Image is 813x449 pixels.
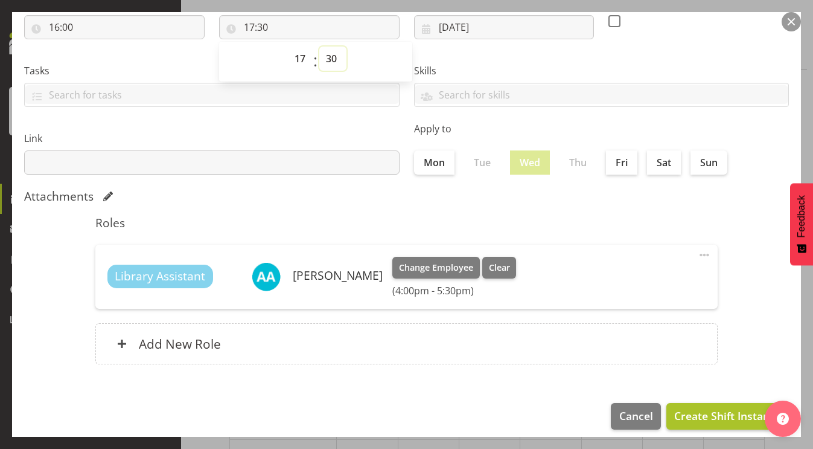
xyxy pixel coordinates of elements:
h5: Attachments [24,189,94,204]
label: Fri [606,150,637,175]
img: help-xxl-2.png [777,413,789,425]
input: Search for tasks [25,85,399,104]
span: Cancel [619,408,653,424]
input: Search for skills [415,85,789,104]
label: Tasks [24,63,400,78]
span: Feedback [796,195,807,237]
span: Change Employee [399,261,473,274]
label: Sat [647,150,681,175]
img: amanda-ackroyd10293.jpg [252,262,281,291]
input: Click to select... [414,15,595,39]
label: Wed [510,150,550,175]
h6: [PERSON_NAME] [293,269,383,282]
span: Library Assistant [115,268,205,285]
span: Create Shift Instance [674,408,781,424]
h6: Add New Role [139,336,221,352]
button: Change Employee [392,257,480,279]
button: Cancel [611,403,660,430]
label: Skills [414,63,789,78]
h6: (4:00pm - 5:30pm) [392,285,516,297]
span: : [313,47,317,77]
label: Mon [414,150,454,175]
label: Apply to [414,121,789,136]
label: Tue [464,150,500,175]
label: Link [24,131,400,146]
span: Clear [489,261,510,274]
label: Sun [690,150,727,175]
button: Clear [482,257,517,279]
label: Thu [560,150,596,175]
button: Feedback - Show survey [790,183,813,265]
input: Click to select... [219,15,400,39]
input: Click to select... [24,15,205,39]
button: Create Shift Instance [666,403,789,430]
h5: Roles [95,216,718,230]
